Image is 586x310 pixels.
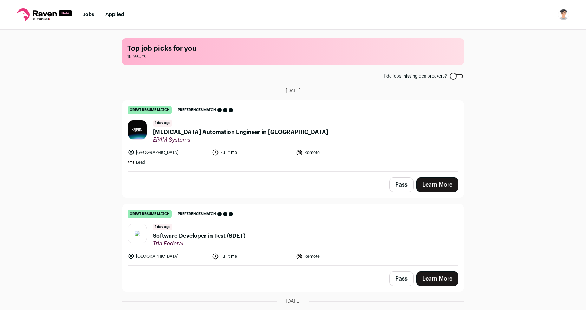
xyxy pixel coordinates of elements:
[178,210,216,217] span: Preferences match
[105,12,124,17] a: Applied
[127,44,459,54] h1: Top job picks for you
[127,54,459,59] span: 18 results
[558,9,569,20] button: Open dropdown
[153,128,328,136] span: [MEDICAL_DATA] Automation Engineer in [GEOGRAPHIC_DATA]
[296,253,376,260] li: Remote
[389,177,414,192] button: Pass
[83,12,94,17] a: Jobs
[135,231,140,236] img: 17e7b76cf54d76e4d1e29f35b50aa5eead33547d86cdf81db5caaa0b6b993ff9.svg
[122,204,464,265] a: great resume match Preferences match 1 day ago Software Developer in Test (SDET) Tria Federal [GE...
[389,271,414,286] button: Pass
[128,253,208,260] li: [GEOGRAPHIC_DATA]
[128,149,208,156] li: [GEOGRAPHIC_DATA]
[128,106,172,114] div: great resume match
[153,120,172,127] span: 1 day ago
[153,224,172,230] span: 1 day ago
[382,73,447,79] span: Hide jobs missing dealbreakers?
[153,232,245,240] span: Software Developer in Test (SDET)
[286,298,301,305] span: [DATE]
[153,240,245,247] span: Tria Federal
[178,107,216,114] span: Preferences match
[558,9,569,20] img: 14478034-medium_jpg
[128,120,147,139] img: 3d6f845862ac904a07011a147503c724edca20cf52d9df8df03dc9299e38d3bd.jpg
[286,87,301,94] span: [DATE]
[296,149,376,156] li: Remote
[416,177,458,192] a: Learn More
[416,271,458,286] a: Learn More
[212,253,292,260] li: Full time
[128,159,208,166] li: Lead
[122,100,464,171] a: great resume match Preferences match 1 day ago [MEDICAL_DATA] Automation Engineer in [GEOGRAPHIC_...
[153,136,328,143] span: EPAM Systems
[212,149,292,156] li: Full time
[128,210,172,218] div: great resume match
